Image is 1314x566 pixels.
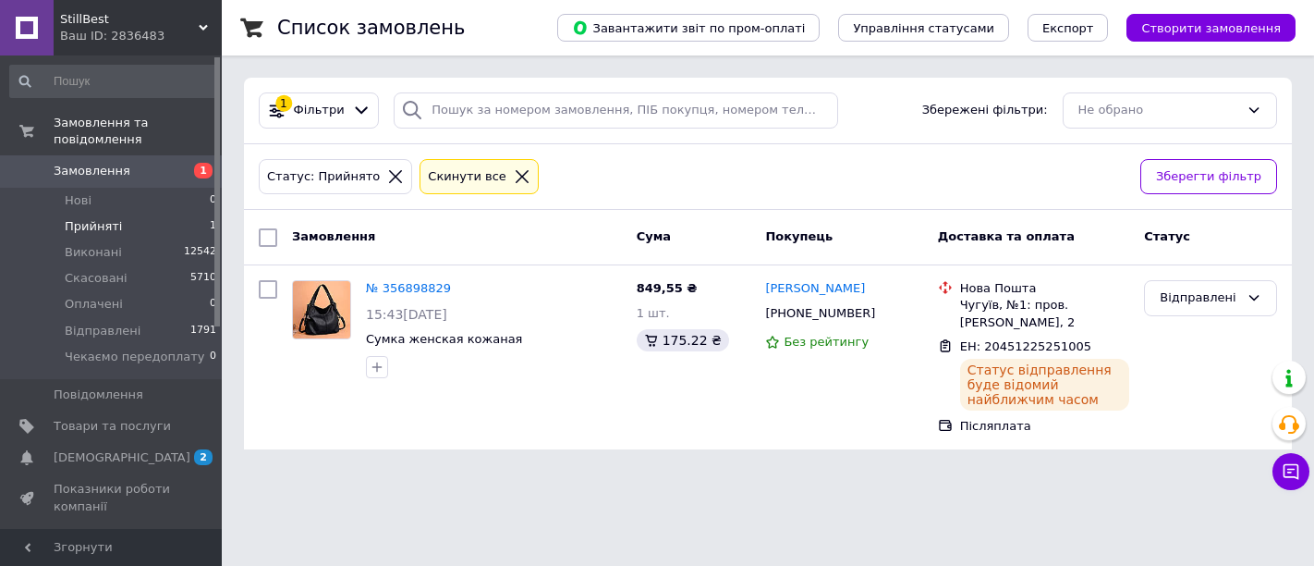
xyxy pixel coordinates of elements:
[60,11,199,28] span: StillBest
[1108,20,1296,34] a: Створити замовлення
[1140,159,1277,195] button: Зберегти фільтр
[263,167,383,187] div: Статус: Прийнято
[54,387,143,403] span: Повідомлення
[637,229,671,243] span: Cума
[1126,14,1296,42] button: Створити замовлення
[784,335,869,349] span: Без рейтингу
[1141,21,1281,35] span: Створити замовлення
[210,296,216,313] span: 0
[838,14,1009,42] button: Управління статусами
[65,323,140,339] span: Відправлені
[54,163,130,179] span: Замовлення
[765,280,865,298] a: [PERSON_NAME]
[637,306,670,320] span: 1 шт.
[960,359,1130,411] div: Статус відправлення буде відомий найближчим часом
[922,102,1048,119] span: Збережені фільтри:
[1160,289,1239,308] div: Відправлені
[366,307,447,322] span: 15:43[DATE]
[277,17,465,39] h1: Список замовлень
[54,115,222,148] span: Замовлення та повідомлення
[637,329,729,351] div: 175.22 ₴
[54,449,190,466] span: [DEMOGRAPHIC_DATA]
[853,21,994,35] span: Управління статусами
[60,28,222,44] div: Ваш ID: 2836483
[572,19,805,36] span: Завантажити звіт по пром-оплаті
[1156,167,1261,187] span: Зберегти фільтр
[194,163,213,178] span: 1
[960,297,1130,330] div: Чугуїв, №1: пров. [PERSON_NAME], 2
[65,349,205,365] span: Чекаємо передоплату
[1144,229,1190,243] span: Статус
[1078,101,1239,120] div: Не обрано
[210,349,216,365] span: 0
[9,65,218,98] input: Пошук
[1042,21,1094,35] span: Експорт
[765,229,833,243] span: Покупець
[275,95,292,112] div: 1
[765,306,875,320] span: [PHONE_NUMBER]
[960,418,1130,435] div: Післяплата
[938,229,1075,243] span: Доставка та оплата
[210,192,216,209] span: 0
[54,481,171,514] span: Показники роботи компанії
[637,281,698,295] span: 849,55 ₴
[366,281,451,295] a: № 356898829
[394,92,838,129] input: Пошук за номером замовлення, ПІБ покупця, номером телефону, Email, номером накладної
[960,339,1091,353] span: ЕН: 20451225251005
[293,281,350,338] img: Фото товару
[424,167,510,187] div: Cкинути все
[294,102,345,119] span: Фільтри
[292,280,351,339] a: Фото товару
[960,280,1130,297] div: Нова Пошта
[65,192,91,209] span: Нові
[292,229,375,243] span: Замовлення
[65,244,122,261] span: Виконані
[557,14,820,42] button: Завантажити звіт по пром-оплаті
[190,270,216,287] span: 5710
[194,449,213,465] span: 2
[366,332,522,346] a: Сумка женская кожаная
[65,218,122,235] span: Прийняті
[65,296,123,313] span: Оплачені
[65,270,128,287] span: Скасовані
[210,218,216,235] span: 1
[190,323,216,339] span: 1791
[1028,14,1109,42] button: Експорт
[1272,453,1309,490] button: Чат з покупцем
[184,244,216,261] span: 12542
[54,418,171,435] span: Товари та послуги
